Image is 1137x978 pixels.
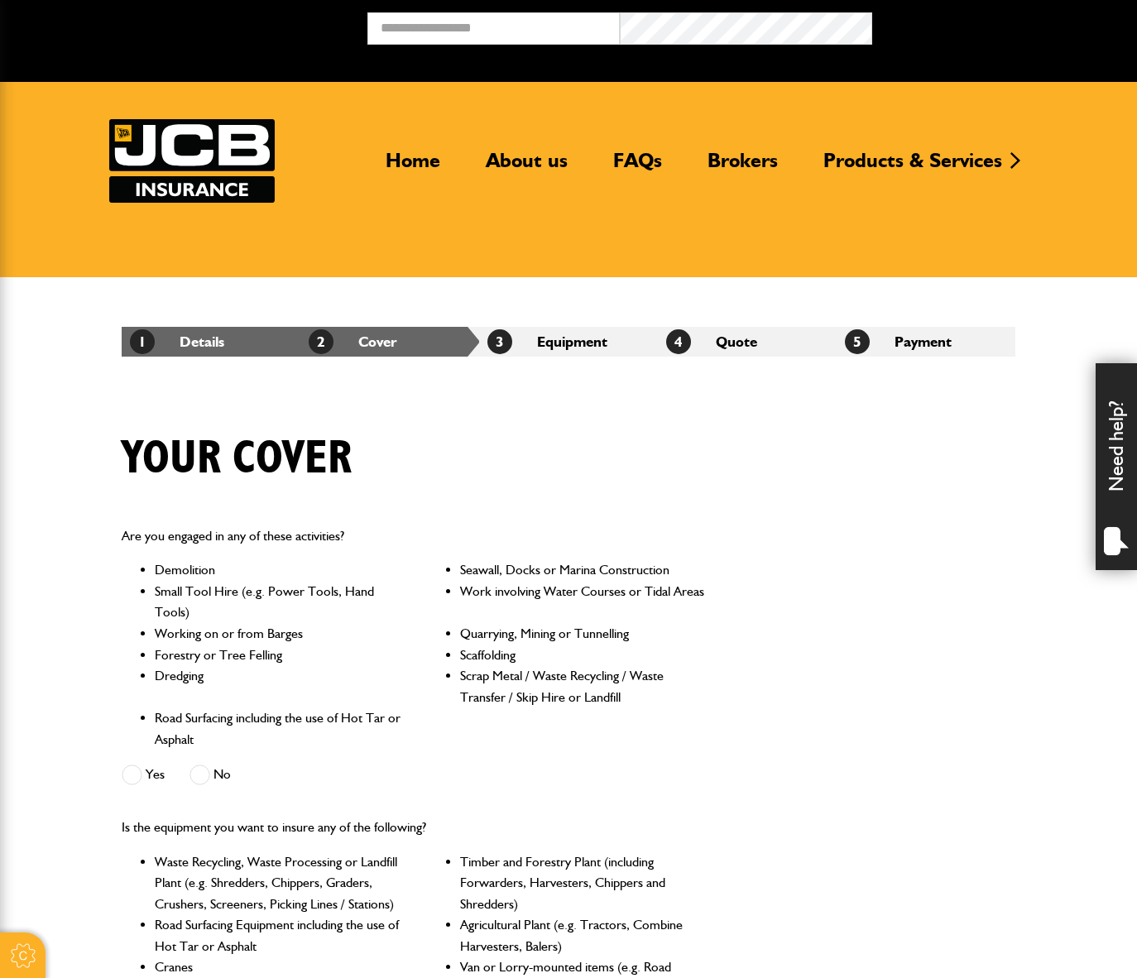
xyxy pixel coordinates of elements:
[155,851,405,915] li: Waste Recycling, Waste Processing or Landfill Plant (e.g. Shredders, Chippers, Graders, Crushers,...
[309,329,333,354] span: 2
[460,581,710,623] li: Work involving Water Courses or Tidal Areas
[845,329,870,354] span: 5
[189,765,231,785] label: No
[460,645,710,666] li: Scaffolding
[122,817,709,838] p: Is the equipment you want to insure any of the following?
[460,851,710,915] li: Timber and Forestry Plant (including Forwarders, Harvesters, Chippers and Shredders)
[109,119,275,203] a: JCB Insurance Services
[460,559,710,581] li: Seawall, Docks or Marina Construction
[872,12,1125,38] button: Broker Login
[811,148,1015,186] a: Products & Services
[155,581,405,623] li: Small Tool Hire (e.g. Power Tools, Hand Tools)
[601,148,674,186] a: FAQs
[155,914,405,956] li: Road Surfacing Equipment including the use of Hot Tar or Asphalt
[155,645,405,666] li: Forestry or Tree Felling
[122,525,709,547] p: Are you engaged in any of these activities?
[837,327,1015,357] li: Payment
[695,148,790,186] a: Brokers
[130,333,224,350] a: 1Details
[479,327,658,357] li: Equipment
[155,623,405,645] li: Working on or from Barges
[460,665,710,707] li: Scrap Metal / Waste Recycling / Waste Transfer / Skip Hire or Landfill
[460,914,710,956] li: Agricultural Plant (e.g. Tractors, Combine Harvesters, Balers)
[658,327,837,357] li: Quote
[130,329,155,354] span: 1
[473,148,580,186] a: About us
[300,327,479,357] li: Cover
[109,119,275,203] img: JCB Insurance Services logo
[155,707,405,750] li: Road Surfacing including the use of Hot Tar or Asphalt
[155,559,405,581] li: Demolition
[460,623,710,645] li: Quarrying, Mining or Tunnelling
[155,665,405,707] li: Dredging
[122,431,352,487] h1: Your cover
[487,329,512,354] span: 3
[1096,363,1137,570] div: Need help?
[122,765,165,785] label: Yes
[373,148,453,186] a: Home
[666,329,691,354] span: 4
